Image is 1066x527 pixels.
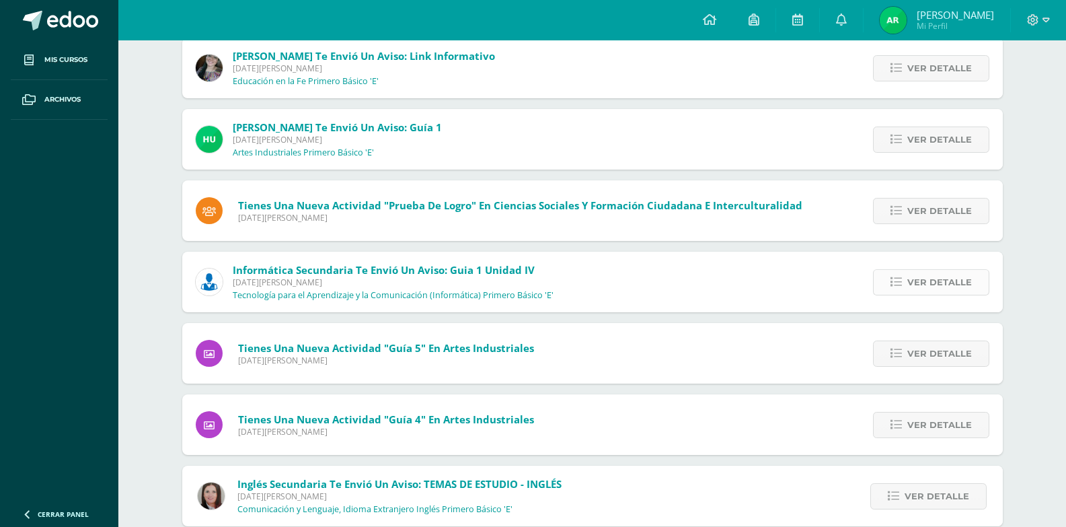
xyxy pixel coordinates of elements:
[196,55,223,81] img: 8322e32a4062cfa8b237c59eedf4f548.png
[233,134,442,145] span: [DATE][PERSON_NAME]
[237,477,562,491] span: Inglés Secundaria te envió un aviso: TEMAS DE ESTUDIO - INGLÉS
[238,199,802,212] span: Tienes una nueva actividad "Prueba de Logro" En Ciencias Sociales y Formación Ciudadana e Intercu...
[233,290,554,301] p: Tecnología para el Aprendizaje y la Comunicación (Informática) Primero Básico 'E'
[44,94,81,105] span: Archivos
[917,8,994,22] span: [PERSON_NAME]
[233,277,554,288] span: [DATE][PERSON_NAME]
[238,212,802,223] span: [DATE][PERSON_NAME]
[198,483,225,510] img: 8af0450cf43d44e38c4a1497329761f3.png
[237,491,562,502] span: [DATE][PERSON_NAME]
[233,63,495,74] span: [DATE][PERSON_NAME]
[11,80,108,120] a: Archivos
[233,49,495,63] span: [PERSON_NAME] te envió un aviso: Link Informativo
[907,270,972,295] span: Ver detalle
[233,263,535,277] span: Informática Secundaria te envió un aviso: Guia 1 Unidad IV
[238,413,534,426] span: Tienes una nueva actividad "Guía 4" En Artes Industriales
[907,199,972,223] span: Ver detalle
[233,76,379,87] p: Educación en la Fe Primero Básico 'E'
[917,20,994,32] span: Mi Perfil
[905,484,969,509] span: Ver detalle
[233,147,374,158] p: Artes Industriales Primero Básico 'E'
[238,426,534,437] span: [DATE][PERSON_NAME]
[196,269,223,295] img: 6ed6846fa57649245178fca9fc9a58dd.png
[907,56,972,81] span: Ver detalle
[11,40,108,80] a: Mis cursos
[907,413,972,437] span: Ver detalle
[907,341,972,366] span: Ver detalle
[44,55,87,65] span: Mis cursos
[196,126,223,153] img: fd23069c3bd5c8dde97a66a86ce78287.png
[880,7,907,34] img: f9be7f22a6404b4052d7942012a20df2.png
[38,510,89,519] span: Cerrar panel
[238,355,534,366] span: [DATE][PERSON_NAME]
[907,127,972,152] span: Ver detalle
[238,341,534,355] span: Tienes una nueva actividad "Guía 5" En Artes Industriales
[233,120,442,134] span: [PERSON_NAME] te envió un aviso: Guía 1
[237,504,512,515] p: Comunicación y Lenguaje, Idioma Extranjero Inglés Primero Básico 'E'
